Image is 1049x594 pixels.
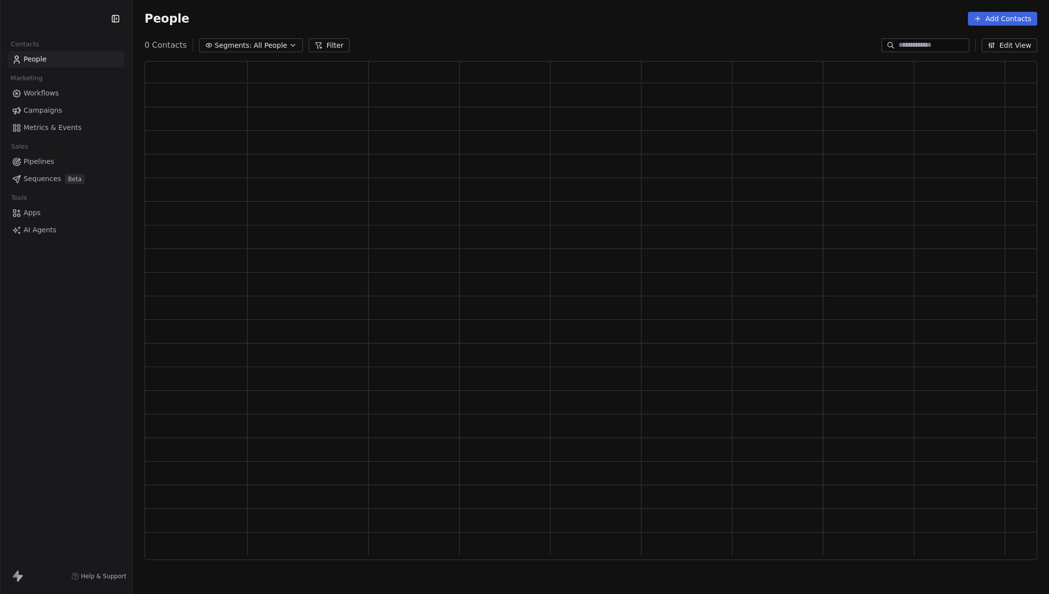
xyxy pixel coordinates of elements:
a: AI Agents [8,222,124,238]
span: Beta [65,174,85,184]
span: Sales [7,139,32,154]
span: AI Agents [24,225,57,235]
a: Help & Support [71,572,126,580]
a: Workflows [8,85,124,101]
a: SequencesBeta [8,171,124,187]
button: Edit View [982,38,1037,52]
span: Pipelines [24,156,54,167]
span: Workflows [24,88,59,98]
button: Add Contacts [968,12,1037,26]
span: Marketing [6,71,47,86]
span: Metrics & Events [24,123,82,133]
span: Contacts [6,37,43,52]
a: Pipelines [8,154,124,170]
a: Metrics & Events [8,120,124,136]
a: People [8,51,124,67]
span: Tools [7,190,31,205]
span: People [145,11,189,26]
button: Filter [309,38,350,52]
span: Apps [24,208,41,218]
span: People [24,54,47,64]
span: Campaigns [24,105,62,116]
span: Help & Support [81,572,126,580]
span: 0 Contacts [145,39,187,51]
span: Segments: [215,40,252,51]
a: Campaigns [8,102,124,119]
span: Sequences [24,174,61,184]
span: All People [254,40,287,51]
a: Apps [8,205,124,221]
